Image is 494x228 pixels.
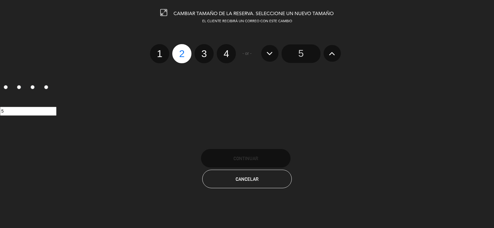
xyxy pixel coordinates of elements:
[233,156,258,161] span: Continuar
[31,85,35,89] input: 3
[27,83,41,93] label: 3
[201,149,291,168] button: Continuar
[195,44,214,63] label: 3
[17,85,21,89] input: 2
[202,20,292,23] span: EL CLIENTE RECIBIRÁ UN CORREO CON ESTE CAMBIO
[202,170,292,188] button: Cancelar
[150,44,169,63] label: 1
[172,44,191,63] label: 2
[174,11,334,16] span: CAMBIAR TAMAÑO DE LA RESERVA. SELECCIONE UN NUEVO TAMAÑO
[4,85,8,89] input: 1
[40,83,54,93] label: 4
[236,176,258,182] span: Cancelar
[242,50,252,57] span: - or -
[44,85,48,89] input: 4
[14,83,27,93] label: 2
[217,44,236,63] label: 4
